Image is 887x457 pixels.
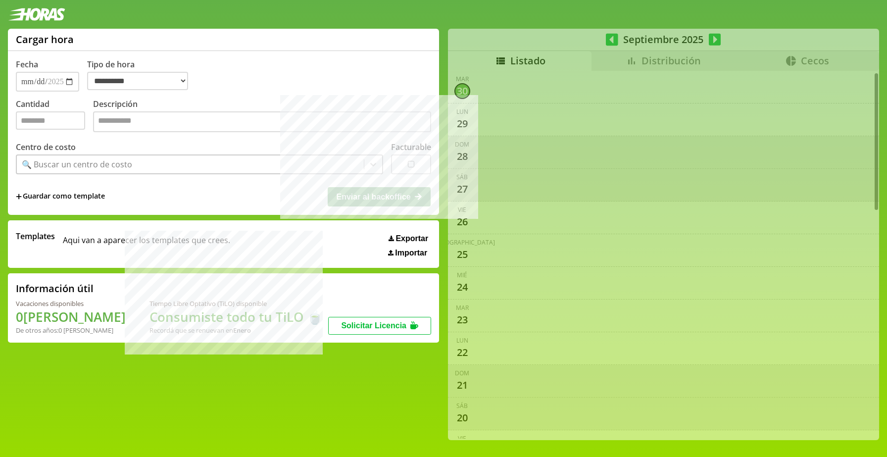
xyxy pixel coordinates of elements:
[16,59,38,70] label: Fecha
[149,308,323,326] h1: Consumiste todo tu TiLO 🍵
[93,111,431,132] textarea: Descripción
[93,99,431,135] label: Descripción
[395,234,428,243] span: Exportar
[16,191,22,202] span: +
[328,317,431,335] button: Solicitar Licencia
[149,299,323,308] div: Tiempo Libre Optativo (TiLO) disponible
[16,308,126,326] h1: 0 [PERSON_NAME]
[16,191,105,202] span: +Guardar como template
[16,299,126,308] div: Vacaciones disponibles
[8,8,65,21] img: logotipo
[16,33,74,46] h1: Cargar hora
[16,99,93,135] label: Cantidad
[63,231,230,257] span: Aqui van a aparecer los templates que crees.
[391,142,431,152] label: Facturable
[22,159,132,170] div: 🔍 Buscar un centro de costo
[233,326,251,335] b: Enero
[149,326,323,335] div: Recordá que se renuevan en
[395,249,427,257] span: Importar
[16,111,85,130] input: Cantidad
[16,142,76,152] label: Centro de costo
[386,234,431,244] button: Exportar
[87,72,188,90] select: Tipo de hora
[16,326,126,335] div: De otros años: 0 [PERSON_NAME]
[341,321,406,330] span: Solicitar Licencia
[16,282,94,295] h2: Información útil
[87,59,196,92] label: Tipo de hora
[16,231,55,242] span: Templates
